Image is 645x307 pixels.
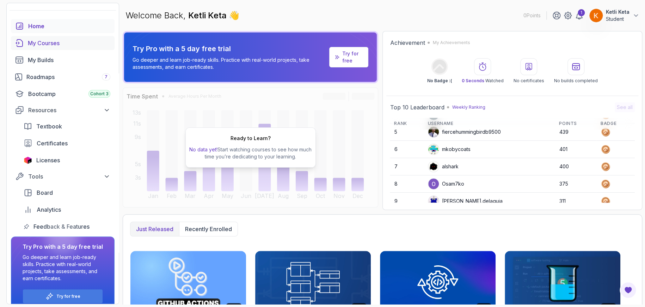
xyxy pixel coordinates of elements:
[229,10,240,22] span: 👋
[452,104,485,110] p: Weekly Ranking
[37,188,53,197] span: Board
[390,141,423,158] td: 6
[136,225,173,233] p: Just released
[427,78,452,84] p: No Badge :(
[23,254,103,282] p: Go deeper and learn job-ready skills. Practice with real-world projects, take assessments, and ea...
[555,175,596,193] td: 375
[606,8,629,16] p: Ketli Keta
[185,225,232,233] p: Recently enrolled
[428,195,503,207] div: [PERSON_NAME].delaguia
[428,126,501,138] div: fiercehummingbirdb9500
[37,205,61,214] span: Analytics
[24,157,32,164] img: jetbrains icon
[23,289,103,303] button: Try for free
[555,124,596,141] td: 439
[188,10,229,20] span: Ketli Keta
[390,124,423,141] td: 5
[28,106,110,114] div: Resources
[428,161,459,172] div: alshark
[606,16,629,23] p: Student
[11,36,115,50] a: courses
[11,70,115,84] a: roadmaps
[596,118,635,130] th: Badge
[133,56,326,71] p: Go deeper and learn job-ready skills. Practice with real-world projects, take assessments, and ea...
[37,139,68,148] span: Certificates
[11,170,115,183] button: Tools
[130,222,179,236] button: Just released
[11,87,115,101] a: bootcamp
[428,144,471,155] div: mkobycoats
[28,172,110,181] div: Tools
[36,156,60,164] span: Licenses
[578,9,585,16] div: 1
[105,74,107,80] span: 7
[555,118,596,130] th: Points
[620,282,637,299] button: Open Feedback Button
[19,153,115,167] a: licenses
[189,146,313,160] p: Start watching courses to see how much time you’re dedicating to your learning.
[342,50,362,64] a: Try for free
[462,78,504,84] p: Watched
[19,203,115,217] a: analytics
[428,127,439,137] img: user profile image
[432,40,470,46] p: My Achievements
[28,56,110,64] div: My Builds
[36,122,62,131] span: Textbook
[133,44,326,54] p: Try Pro with a 5 day free trial
[390,103,444,112] h2: Top 10 Leaderboard
[462,78,484,83] span: 0 Seconds
[390,158,423,175] td: 7
[329,47,368,67] a: Try for free
[33,222,90,231] span: Feedback & Features
[575,11,583,20] a: 1
[615,102,635,112] button: See all
[28,22,110,30] div: Home
[555,141,596,158] td: 401
[125,10,239,21] p: Welcome Back,
[428,178,464,189] div: Osam7ko
[28,90,110,98] div: Bootcamp
[189,146,217,152] span: No data yet!
[428,196,439,206] img: default monster avatar
[428,144,439,155] img: default monster avatar
[19,119,115,133] a: textbook
[428,179,439,189] img: user profile image
[390,38,425,47] h2: Achievement
[90,91,109,97] span: Cohort 3
[428,161,439,172] img: user profile image
[26,73,110,81] div: Roadmaps
[554,78,598,84] p: No builds completed
[19,136,115,150] a: certificates
[589,9,603,22] img: user profile image
[390,118,423,130] th: Rank
[56,294,80,299] a: Try for free
[555,158,596,175] td: 400
[179,222,238,236] button: Recently enrolled
[28,39,110,47] div: My Courses
[390,175,423,193] td: 8
[11,19,115,33] a: home
[231,135,271,142] h2: Ready to Learn?
[589,8,639,23] button: user profile imageKetli KetaStudent
[514,78,544,84] p: No certificates
[19,219,115,234] a: feedback
[11,104,115,116] button: Resources
[523,12,541,19] p: 0 Points
[11,53,115,67] a: builds
[555,193,596,210] td: 311
[390,193,423,210] td: 9
[19,186,115,200] a: board
[424,118,555,130] th: Username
